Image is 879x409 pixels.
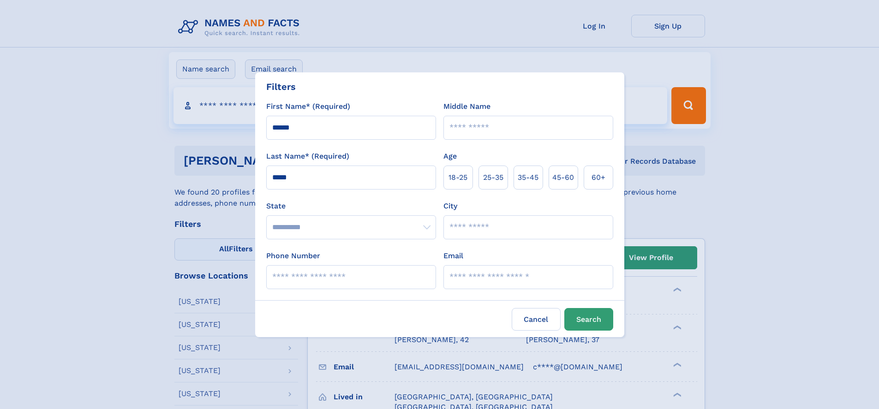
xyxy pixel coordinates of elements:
span: 35‑45 [518,172,538,183]
label: Middle Name [443,101,490,112]
label: City [443,201,457,212]
span: 18‑25 [448,172,467,183]
label: Last Name* (Required) [266,151,349,162]
label: First Name* (Required) [266,101,350,112]
label: Email [443,250,463,261]
label: State [266,201,436,212]
label: Phone Number [266,250,320,261]
label: Age [443,151,457,162]
button: Search [564,308,613,331]
span: 45‑60 [552,172,574,183]
span: 60+ [592,172,605,183]
span: 25‑35 [483,172,503,183]
label: Cancel [512,308,561,331]
div: Filters [266,80,296,94]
